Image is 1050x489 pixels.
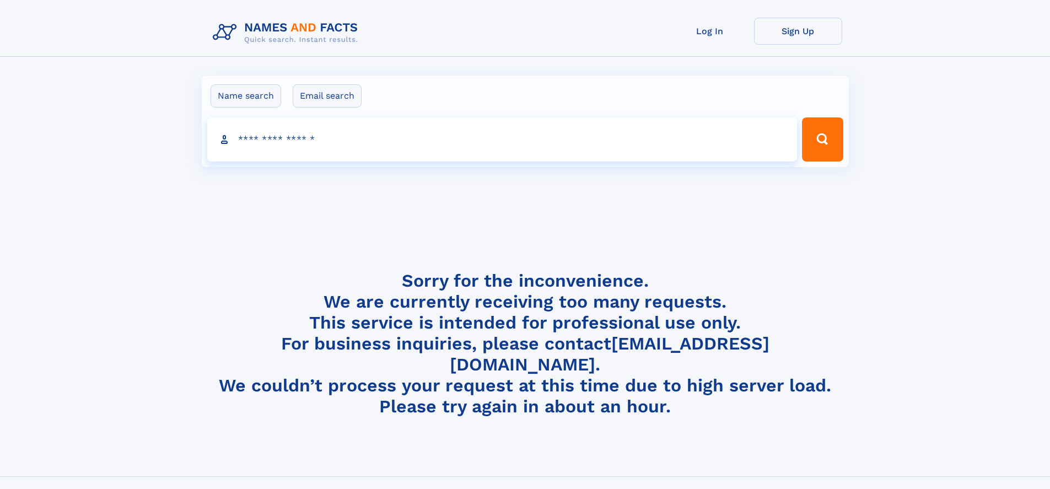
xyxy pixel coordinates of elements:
[208,270,842,417] h4: Sorry for the inconvenience. We are currently receiving too many requests. This service is intend...
[802,117,843,162] button: Search Button
[450,333,769,375] a: [EMAIL_ADDRESS][DOMAIN_NAME]
[293,84,362,108] label: Email search
[208,18,367,47] img: Logo Names and Facts
[754,18,842,45] a: Sign Up
[211,84,281,108] label: Name search
[666,18,754,45] a: Log In
[207,117,798,162] input: search input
